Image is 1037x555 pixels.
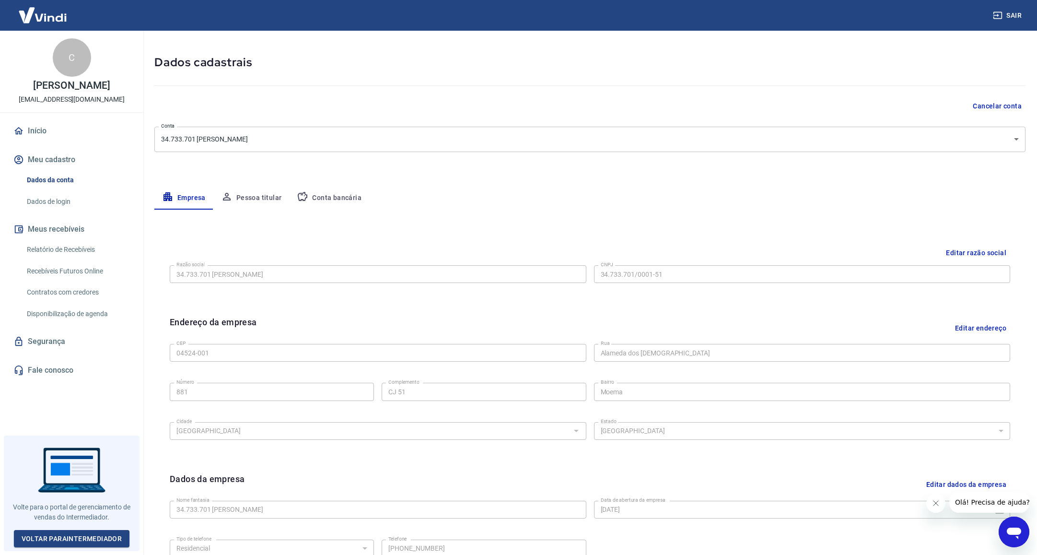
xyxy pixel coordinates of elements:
label: Cidade [176,418,192,425]
img: Vindi [12,0,74,30]
iframe: Fechar mensagem [926,494,945,513]
iframe: Mensagem da empresa [949,492,1029,513]
div: 34.733.701 [PERSON_NAME] [154,127,1025,152]
label: CNPJ [601,261,613,268]
label: Estado [601,418,617,425]
input: DD/MM/YYYY [594,501,987,519]
h5: Dados cadastrais [154,55,1025,70]
input: Digite aqui algumas palavras para buscar a cidade [173,425,568,437]
button: Conta bancária [289,187,369,210]
a: Dados de login [23,192,132,212]
label: Complemento [388,378,419,386]
label: Bairro [601,378,614,386]
div: C [53,38,91,77]
label: CEP [176,340,186,347]
h6: Dados da empresa [170,472,245,497]
p: [PERSON_NAME] [33,81,110,91]
button: Editar razão social [942,244,1010,262]
a: Recebíveis Futuros Online [23,261,132,281]
a: Dados da conta [23,170,132,190]
p: [EMAIL_ADDRESS][DOMAIN_NAME] [19,94,125,105]
button: Meu cadastro [12,149,132,170]
label: Tipo de telefone [176,535,211,543]
label: Número [176,378,194,386]
a: Fale conosco [12,360,132,381]
label: Telefone [388,535,407,543]
label: Conta [161,122,175,130]
button: Cancelar conta [969,97,1025,115]
a: Contratos com credores [23,283,132,302]
label: Nome fantasia [176,496,210,504]
button: Pessoa titular [213,187,290,210]
h6: Endereço da empresa [170,316,257,340]
a: Disponibilização de agenda [23,304,132,324]
a: Segurança [12,331,132,352]
a: Voltar paraIntermediador [14,530,130,548]
button: Empresa [154,187,213,210]
button: Meus recebíveis [12,219,132,240]
iframe: Botão para abrir a janela de mensagens [999,517,1029,547]
span: Olá! Precisa de ajuda? [6,7,81,14]
label: Data de abertura da empresa [601,496,665,504]
button: Editar endereço [951,316,1010,340]
label: Rua [601,340,610,347]
label: Razão social [176,261,205,268]
a: Relatório de Recebíveis [23,240,132,260]
button: Editar dados da empresa [922,472,1010,497]
button: Sair [991,7,1025,24]
a: Início [12,120,132,142]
